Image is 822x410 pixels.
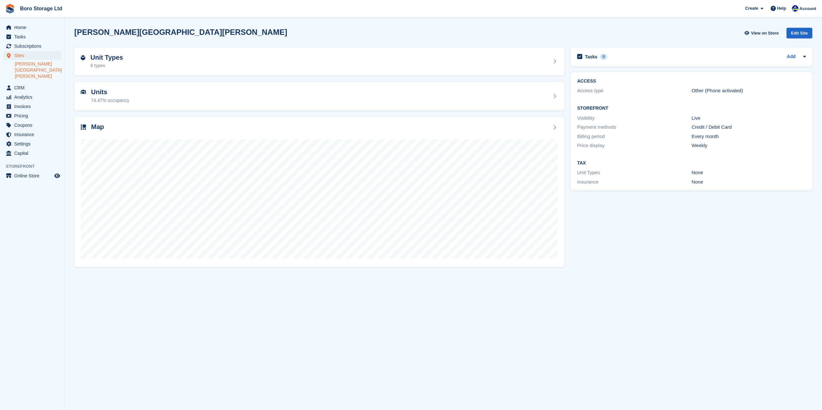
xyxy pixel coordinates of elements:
a: menu [3,171,61,180]
h2: [PERSON_NAME][GEOGRAPHIC_DATA][PERSON_NAME] [74,28,287,36]
div: Access type [577,87,692,95]
h2: Storefront [577,106,806,111]
span: Account [799,5,816,12]
div: Unit Types [577,169,692,176]
div: Weekly [692,142,806,149]
span: Online Store [14,171,53,180]
img: map-icn-33ee37083ee616e46c38cad1a60f524a97daa1e2b2c8c0bc3eb3415660979fc1.svg [81,125,86,130]
a: menu [3,83,61,92]
span: Capital [14,149,53,158]
span: View on Store [751,30,779,36]
a: menu [3,93,61,102]
div: 8 types [90,62,123,69]
a: Unit Types 8 types [74,47,564,76]
div: None [692,178,806,186]
a: Units 74.47% occupancy [74,82,564,110]
a: menu [3,139,61,148]
a: Preview store [53,172,61,180]
h2: Tax [577,161,806,166]
a: menu [3,149,61,158]
a: Map [74,117,564,267]
div: Price display [577,142,692,149]
span: Insurance [14,130,53,139]
div: 0 [600,54,608,60]
a: menu [3,121,61,130]
div: Payment methods [577,124,692,131]
a: menu [3,130,61,139]
span: Tasks [14,32,53,41]
a: menu [3,32,61,41]
div: Other (Phone activated) [692,87,806,95]
a: View on Store [744,28,781,38]
span: Pricing [14,111,53,120]
span: Help [777,5,786,12]
img: stora-icon-8386f47178a22dfd0bd8f6a31ec36ba5ce8667c1dd55bd0f319d3a0aa187defe.svg [5,4,15,14]
img: unit-type-icn-2b2737a686de81e16bb02015468b77c625bbabd49415b5ef34ead5e3b44a266d.svg [81,55,85,60]
div: Insurance [577,178,692,186]
h2: ACCESS [577,79,806,84]
a: Add [787,53,796,61]
a: menu [3,23,61,32]
a: menu [3,111,61,120]
span: Home [14,23,53,32]
img: Tobie Hillier [792,5,798,12]
a: Boro Storage Ltd [17,3,65,14]
div: Every month [692,133,806,140]
span: Storefront [6,163,64,170]
span: Settings [14,139,53,148]
span: Coupons [14,121,53,130]
div: Live [692,115,806,122]
div: Edit Site [786,28,812,38]
a: menu [3,102,61,111]
a: Edit Site [786,28,812,41]
a: menu [3,51,61,60]
a: menu [3,42,61,51]
img: unit-icn-7be61d7bf1b0ce9d3e12c5938cc71ed9869f7b940bace4675aadf7bd6d80202e.svg [81,90,86,94]
h2: Units [91,88,129,96]
h2: Unit Types [90,54,123,61]
span: Subscriptions [14,42,53,51]
div: Billing period [577,133,692,140]
div: Visibility [577,115,692,122]
span: Sites [14,51,53,60]
div: None [692,169,806,176]
h2: Tasks [585,54,598,60]
span: Analytics [14,93,53,102]
span: Create [745,5,758,12]
span: Invoices [14,102,53,111]
div: Credit / Debit Card [692,124,806,131]
a: [PERSON_NAME][GEOGRAPHIC_DATA][PERSON_NAME] [15,61,61,79]
h2: Map [91,123,104,131]
div: 74.47% occupancy [91,97,129,104]
span: CRM [14,83,53,92]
